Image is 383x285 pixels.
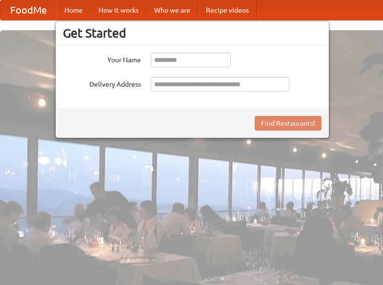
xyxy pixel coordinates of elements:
[63,53,141,65] label: Your Name
[57,0,91,20] a: Home
[198,0,257,20] a: Recipe videos
[91,0,146,20] a: How it works
[146,0,198,20] a: Who we are
[63,77,141,89] label: Delivery Address
[63,26,322,40] h3: Get Started
[255,116,322,131] button: Find Restaurants!
[0,0,57,20] a: FoodMe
